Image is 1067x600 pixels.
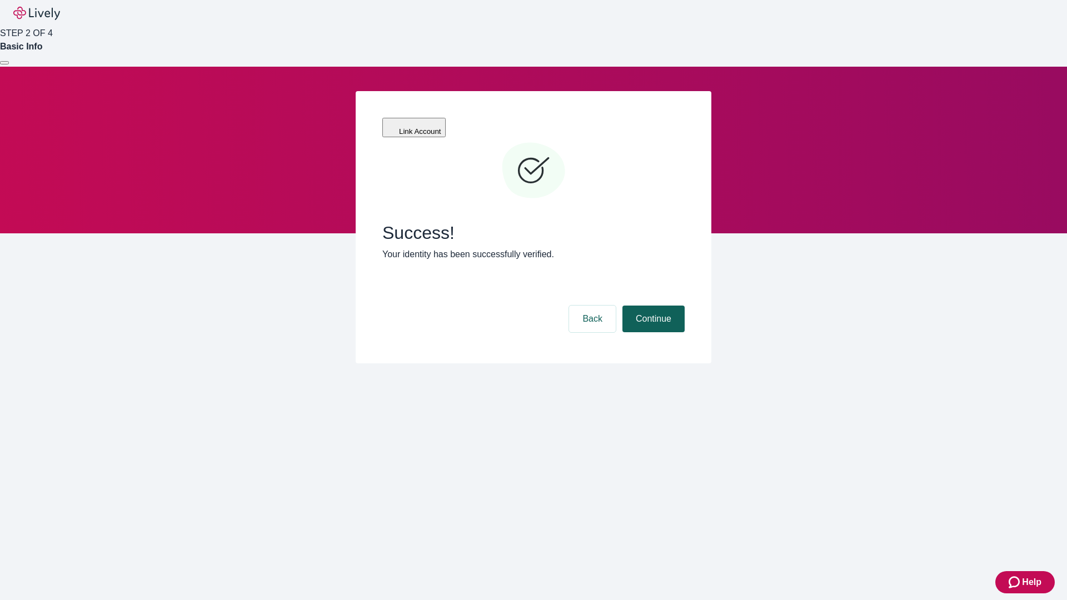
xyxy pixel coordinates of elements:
span: Help [1022,576,1041,589]
span: Success! [382,222,685,243]
button: Zendesk support iconHelp [995,571,1055,593]
svg: Zendesk support icon [1009,576,1022,589]
button: Continue [622,306,685,332]
p: Your identity has been successfully verified. [382,248,685,261]
button: Link Account [382,118,446,137]
svg: Checkmark icon [500,138,567,204]
img: Lively [13,7,60,20]
button: Back [569,306,616,332]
